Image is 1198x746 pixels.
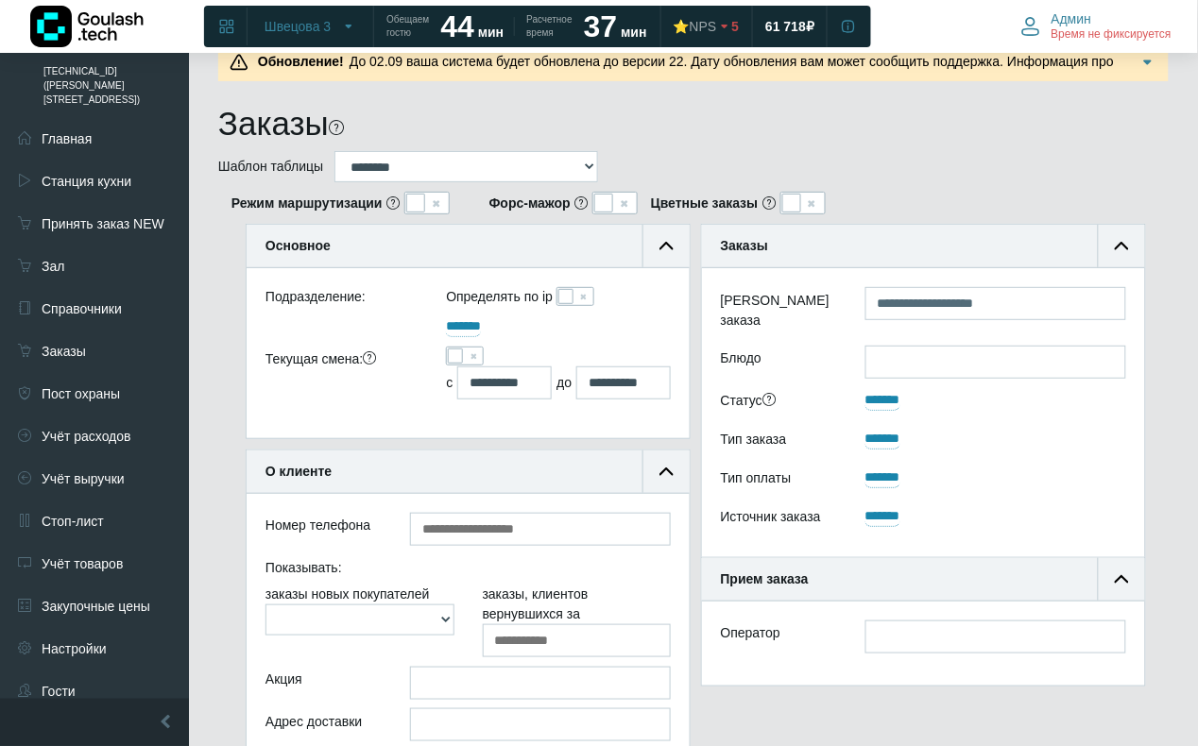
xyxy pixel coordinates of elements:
[1052,27,1172,42] span: Время не фиксируется
[251,513,396,546] div: Номер телефона
[440,9,474,43] strong: 44
[662,9,751,43] a: ⭐NPS 5
[253,11,368,42] button: Швецова 3
[251,287,432,314] div: Подразделение:
[1052,10,1092,27] span: Админ
[707,287,851,336] label: [PERSON_NAME] заказа
[489,194,571,213] b: Форс-мажор
[690,19,717,34] span: NPS
[707,504,851,534] div: Источник заказа
[721,571,809,586] b: Прием заказа
[621,25,646,40] span: мин
[1010,7,1183,46] button: Админ Время не фиксируется
[765,18,806,35] span: 61 718
[251,667,396,700] div: Акция
[375,9,658,43] a: Обещаем гостю 44 мин Расчетное время 37 мин
[707,427,851,456] div: Тип заказа
[1115,572,1129,586] img: collapse
[732,18,740,35] span: 5
[721,623,780,643] label: Оператор
[386,13,429,40] span: Обещаем гостю
[251,585,469,657] div: заказы новых покупателей
[30,6,144,47] img: Логотип компании Goulash.tech
[659,465,674,479] img: collapse
[584,9,618,43] strong: 37
[1115,239,1129,253] img: collapse
[251,708,396,741] div: Адрес доставки
[674,18,717,35] div: ⭐
[446,287,553,307] label: Определять по ip
[721,238,768,253] b: Заказы
[218,157,323,177] label: Шаблон таблицы
[1138,53,1157,72] img: Подробнее
[265,238,331,253] b: Основное
[707,388,851,417] div: Статус
[754,9,826,43] a: 61 718 ₽
[806,18,814,35] span: ₽
[707,346,851,379] label: Блюдо
[651,194,759,213] b: Цветные заказы
[251,555,685,585] div: Показывать:
[231,194,383,213] b: Режим маршрутизации
[478,25,504,40] span: мин
[230,53,248,72] img: Предупреждение
[707,466,851,495] div: Тип оплаты
[218,104,329,144] h1: Заказы
[265,18,331,35] span: Швецова 3
[469,585,686,657] div: заказы, клиентов вернувшихся за
[446,366,671,399] div: с до
[526,13,572,40] span: Расчетное время
[252,54,1114,89] span: До 02.09 ваша система будет обновлена до версии 22. Дату обновления вам может сообщить поддержка....
[251,347,432,399] div: Текущая смена:
[258,54,344,69] b: Обновление!
[265,464,332,479] b: О клиенте
[659,239,674,253] img: collapse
